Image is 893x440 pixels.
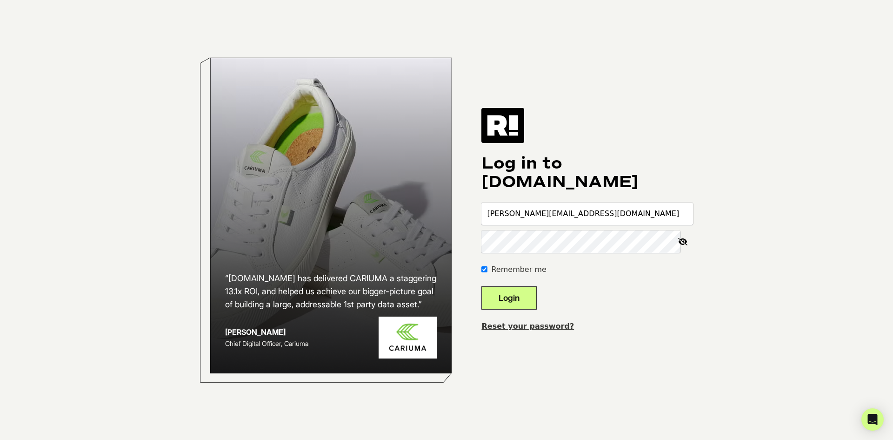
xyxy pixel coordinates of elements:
a: Reset your password? [481,322,574,331]
img: Retention.com [481,108,524,142]
button: Login [481,286,537,310]
input: Email [481,203,693,225]
label: Remember me [491,264,546,275]
h2: “[DOMAIN_NAME] has delivered CARIUMA a staggering 13.1x ROI, and helped us achieve our bigger-pic... [225,272,437,311]
img: Cariuma [379,317,437,359]
span: Chief Digital Officer, Cariuma [225,339,308,347]
h1: Log in to [DOMAIN_NAME] [481,154,693,191]
div: Open Intercom Messenger [861,408,884,431]
strong: [PERSON_NAME] [225,327,286,337]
